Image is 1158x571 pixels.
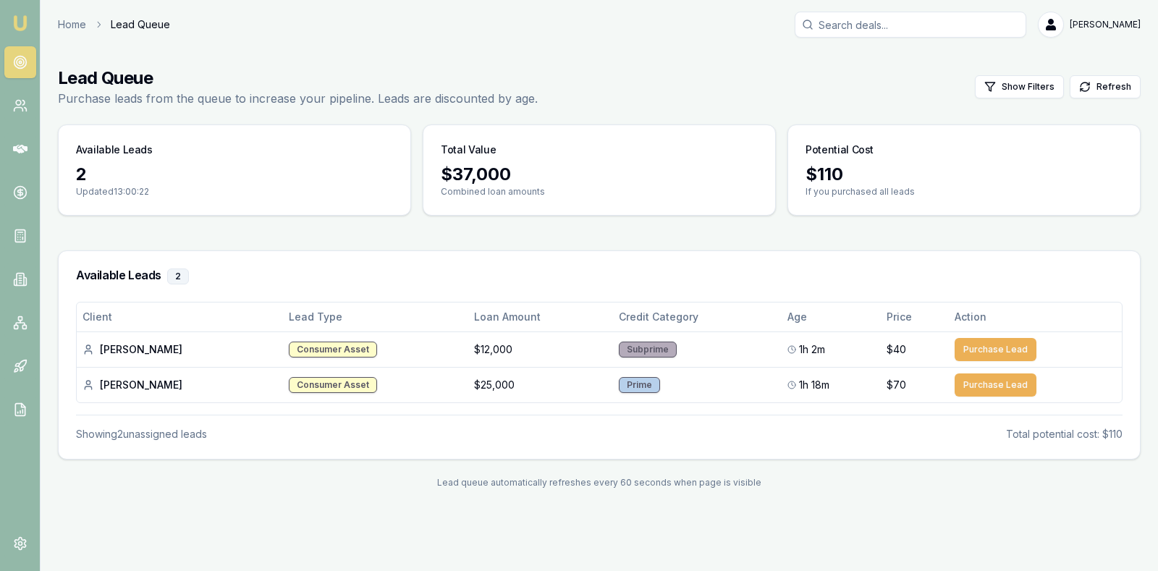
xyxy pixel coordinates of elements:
span: $40 [887,342,906,357]
th: Age [782,303,881,331]
h1: Lead Queue [58,67,538,90]
div: Showing 2 unassigned lead s [76,427,207,441]
div: $ 37,000 [441,163,758,186]
button: Purchase Lead [955,338,1036,361]
th: Price [881,303,949,331]
div: 2 [76,163,393,186]
button: Show Filters [975,75,1064,98]
p: Purchase leads from the queue to increase your pipeline. Leads are discounted by age. [58,90,538,107]
span: $70 [887,378,906,392]
span: 1h 2m [799,342,825,357]
th: Client [77,303,283,331]
div: Consumer Asset [289,377,377,393]
span: Lead Queue [111,17,170,32]
td: $12,000 [468,331,613,367]
button: Refresh [1070,75,1141,98]
p: Updated 13:00:22 [76,186,393,198]
nav: breadcrumb [58,17,170,32]
p: Combined loan amounts [441,186,758,198]
input: Search deals [795,12,1026,38]
p: If you purchased all leads [806,186,1123,198]
div: Lead queue automatically refreshes every 60 seconds when page is visible [58,477,1141,488]
img: emu-icon-u.png [12,14,29,32]
div: 2 [167,268,189,284]
a: Home [58,17,86,32]
th: Credit Category [613,303,782,331]
div: [PERSON_NAME] [83,342,277,357]
span: [PERSON_NAME] [1070,19,1141,30]
h3: Available Leads [76,268,1123,284]
h3: Potential Cost [806,143,874,157]
td: $25,000 [468,367,613,402]
div: Subprime [619,342,677,358]
div: Prime [619,377,660,393]
h3: Total Value [441,143,496,157]
span: 1h 18m [799,378,829,392]
th: Loan Amount [468,303,613,331]
h3: Available Leads [76,143,153,157]
div: Total potential cost: $110 [1006,427,1123,441]
th: Lead Type [283,303,468,331]
div: Consumer Asset [289,342,377,358]
div: [PERSON_NAME] [83,378,277,392]
button: Purchase Lead [955,373,1036,397]
th: Action [949,303,1122,331]
div: $ 110 [806,163,1123,186]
